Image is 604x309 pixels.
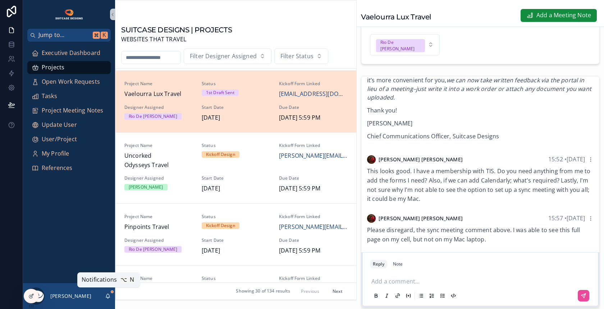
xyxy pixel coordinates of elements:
span: [PERSON_NAME] [PERSON_NAME] [379,215,463,222]
img: App logo [55,9,84,20]
p: Thank you! [367,106,594,115]
span: Status [202,143,270,148]
span: WEBSITES THAT TRAVEL [121,35,232,44]
a: Update User [27,119,111,132]
a: Projects [27,61,111,74]
span: [DATE] 5:59 PM [279,113,348,123]
h1: SUITCASE DESIGNS | PROJECTS [121,25,232,35]
span: Due Date [279,105,348,110]
span: Kickoff Form Linked [279,143,348,148]
a: My Profile [27,147,111,160]
span: Start Date [202,175,270,181]
span: Designer Assigned [124,175,193,181]
span: Kickoff Form Linked [279,81,348,87]
span: [DATE] [202,184,270,193]
button: Next [328,286,348,297]
span: Project Name [124,276,193,281]
span: ⌥ [120,277,127,283]
p: Chief Communications Officer, Suitcase Designs [367,132,594,140]
a: Project NameVaelourra Lux TravelStatus1st Draft SentKickoff Form Linked[EMAIL_ADDRESS][DOMAIN_NAM... [116,70,356,132]
a: References [27,162,111,175]
span: This looks good. I have a membership with TIS. Do you need anything from me to add the forms I ne... [367,167,590,203]
div: Note [393,261,403,267]
span: Due Date [279,175,348,181]
span: Status [202,214,270,220]
h1: Vaelourra Lux Travel [361,12,431,22]
span: Start Date [202,237,270,243]
div: Kickoff Design [206,151,235,158]
span: Project Name [124,81,193,87]
span: Projects [42,63,64,72]
span: 15:57 • [DATE] [548,214,585,222]
div: scrollable content [23,42,115,184]
button: Add a Meeting Note [521,9,597,22]
p: [PERSON_NAME] [50,292,91,300]
span: Vaelourra Lux Travel [124,89,193,99]
div: [PERSON_NAME] [129,184,163,190]
span: Jump to... [38,31,90,40]
span: [PERSON_NAME] [PERSON_NAME] [379,156,463,163]
div: Rio De [PERSON_NAME] [129,113,177,120]
button: Select Button [184,49,271,64]
span: [DATE] 5:59 PM [279,246,348,255]
span: Designer Assigned [124,105,193,110]
span: Filter Designer Assigned [190,52,257,61]
span: N [129,277,135,283]
span: Executive Dashboard [42,49,100,58]
span: Start Date [202,105,270,110]
span: Project Name [124,143,193,148]
a: Tasks [27,90,111,103]
a: Executive Dashboard [27,47,111,60]
span: Tasks [42,92,57,101]
span: Filter Status [280,52,314,61]
span: [DATE] 5:59 PM [279,184,348,193]
span: User/Project [42,135,77,144]
a: [PERSON_NAME][EMAIL_ADDRESS][DOMAIN_NAME] [279,222,348,232]
span: Project Meeting Notes [42,106,103,115]
a: Open Work Requests [27,75,111,88]
span: Add a Meeting Note [536,11,591,20]
a: [PERSON_NAME][EMAIL_ADDRESS][DOMAIN_NAME] [279,151,348,161]
span: Showing 30 of 134 results [236,289,290,294]
div: 1st Draft Sent [206,89,234,96]
span: 15:52 • [DATE] [548,155,585,163]
span: Update User [42,120,77,130]
a: Project NameUncorked Odysseys TravelStatusKickoff DesignKickoff Form Linked[PERSON_NAME][EMAIL_AD... [116,132,356,203]
span: Open Work Requests [42,77,100,87]
span: [DATE] [202,246,270,255]
button: Select Button [370,34,440,55]
span: Pinpoints Travel [124,222,193,232]
p: Once you’ve reviewed the draft site, please schedule your sync meeting through the portal, and we... [367,59,594,102]
span: Please disregard, the sync meeting comment above. I was able to see this full page on my cell, bu... [367,226,580,243]
span: References [42,163,73,173]
span: Notifications [82,275,117,285]
span: K [101,32,107,38]
button: Reply [370,260,387,268]
p: [PERSON_NAME] [367,119,594,128]
a: Project Meeting Notes [27,104,111,117]
button: Select Button [274,49,328,64]
span: My Profile [42,149,69,158]
a: User/Project [27,133,111,146]
span: Status [202,276,270,281]
div: Rio De [PERSON_NAME] [129,246,177,253]
span: Kickoff Form Linked [279,214,348,220]
button: Jump to...K [27,29,111,42]
a: [EMAIL_ADDRESS][DOMAIN_NAME] [279,89,348,99]
span: Designer Assigned [124,237,193,243]
div: Rio De [PERSON_NAME] [380,39,421,52]
span: Kickoff Form Linked [279,276,348,281]
span: Due Date [279,237,348,243]
span: Uncorked Odysseys Travel [124,151,193,170]
span: Status [202,81,270,87]
em: we can now take written feedback via the portal in lieu of a meeting–just write it into a work or... [367,76,591,101]
span: Project Name [124,214,193,220]
a: Project NamePinpoints TravelStatusKickoff DesignKickoff Form Linked[PERSON_NAME][EMAIL_ADDRESS][D... [116,203,356,265]
button: Note [390,260,406,268]
div: Kickoff Design [206,222,235,229]
span: [DATE] [202,113,270,123]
